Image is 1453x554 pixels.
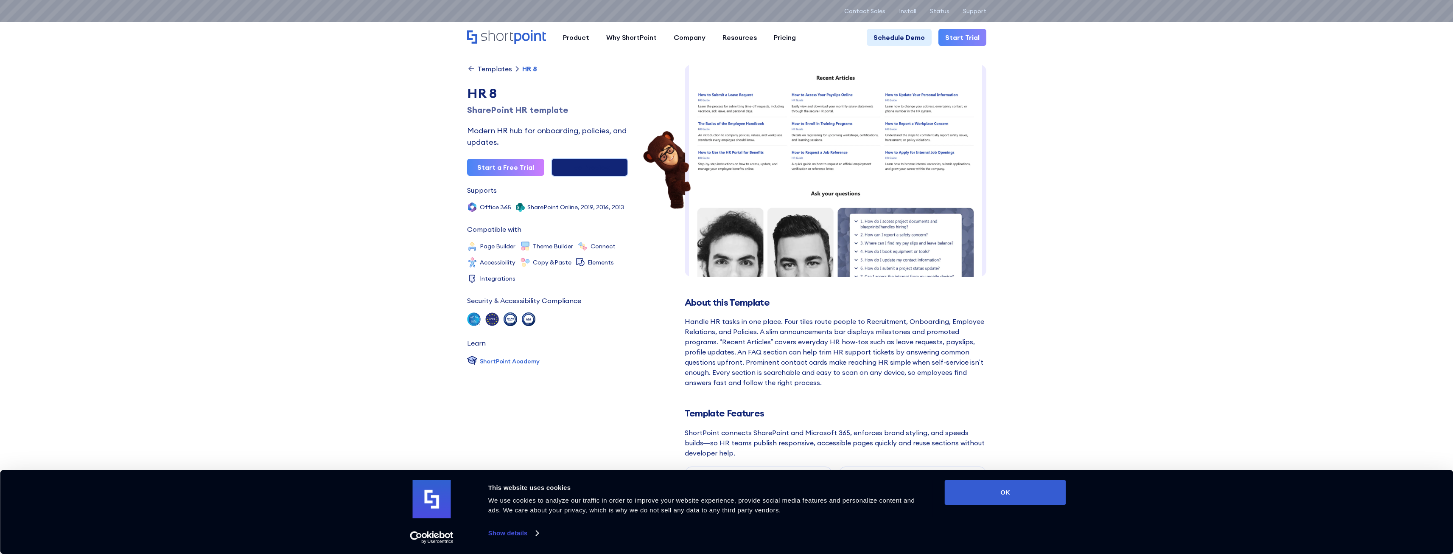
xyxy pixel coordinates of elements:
div: Office 365 [480,204,511,210]
a: Show details [488,527,538,540]
div: Compatible with [467,226,521,233]
a: Start Trial [938,29,986,46]
div: Theme Builder [533,243,573,249]
div: Accessibility [480,259,515,265]
a: Company [665,29,714,46]
a: Live Preview [551,158,628,177]
div: Security & Accessibility Compliance [467,297,581,304]
div: Supports [467,187,497,194]
a: Templates [467,65,512,73]
img: logo [413,480,451,518]
div: Why ShortPoint [606,32,657,42]
div: Copy &Paste [533,259,571,265]
div: Templates [477,65,512,72]
a: Product [554,29,598,46]
span: We use cookies to analyze our traffic in order to improve your website experience, provide social... [488,497,915,514]
a: Support [963,8,986,14]
div: ShortPoint Academy [480,357,540,366]
div: HR 8 [467,83,628,104]
h2: About this Template [685,297,986,308]
a: Usercentrics Cookiebot - opens in a new window [395,531,469,544]
div: Integrations [480,276,515,281]
div: Handle HR tasks in one place. Four tiles route people to Recruitment, Onboarding, Employee Relati... [685,316,986,388]
div: Company [674,32,706,42]
a: Status [930,8,949,14]
a: Why ShortPoint [598,29,665,46]
h2: Template Features [685,408,986,419]
div: ShortPoint connects SharePoint and Microsoft 365, enforces brand styling, and speeds builds—so HR... [685,427,986,458]
h1: SharePoint HR template [467,104,628,116]
div: Pricing [774,32,796,42]
a: ShortPoint Academy [467,355,540,368]
a: Contact Sales [844,8,885,14]
div: Learn [467,340,486,346]
a: Resources [714,29,765,46]
div: HR 8 [522,65,537,72]
a: Schedule Demo [867,29,932,46]
img: soc 2 [467,312,481,326]
div: Product [563,32,589,42]
a: Pricing [765,29,804,46]
div: Elements [588,259,614,265]
a: Start a Free Trial [467,159,544,176]
div: Modern HR hub for onboarding, policies, and updates. [467,125,628,148]
div: Page Builder [480,243,515,249]
iframe: Chat Widget [1300,456,1453,554]
a: Install [899,8,916,14]
button: OK [945,480,1066,505]
div: Connect [591,243,616,249]
div: SharePoint Online, 2019, 2016, 2013 [527,204,624,210]
div: Resources [722,32,757,42]
a: Home [467,30,546,45]
div: This website uses cookies [488,483,926,493]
